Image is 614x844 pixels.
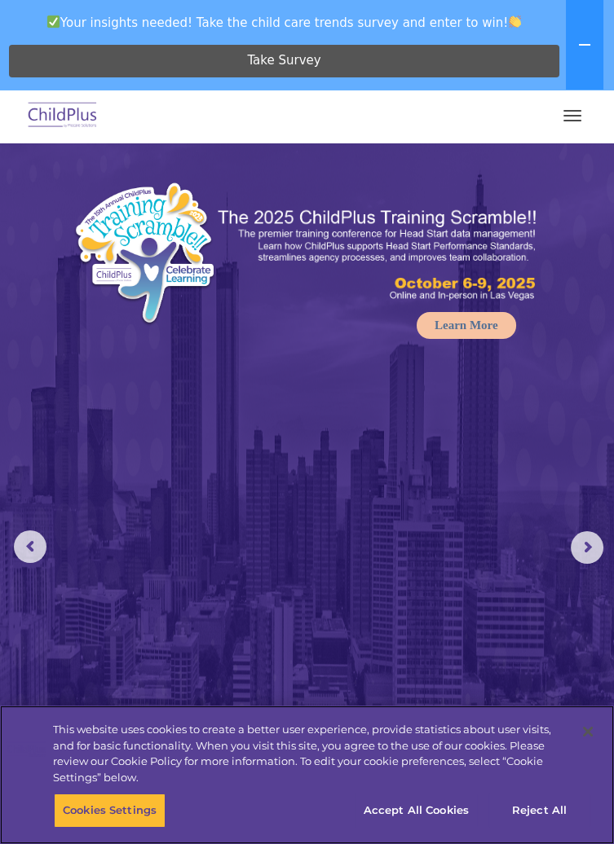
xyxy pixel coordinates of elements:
button: Cookies Settings [54,793,166,828]
button: Close [570,714,606,749]
img: 👏 [509,15,521,28]
button: Reject All [488,793,590,828]
div: This website uses cookies to create a better user experience, provide statistics about user visit... [53,722,570,785]
span: Your insights needed! Take the child care trends survey and enter to win! [7,7,563,38]
span: Last name [264,95,314,107]
span: Phone number [264,161,334,174]
img: ✅ [47,15,60,28]
a: Learn More [417,312,516,339]
a: Take Survey [9,45,559,77]
img: ChildPlus by Procare Solutions [24,97,101,135]
button: Accept All Cookies [355,793,478,828]
span: Take Survey [247,46,320,75]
